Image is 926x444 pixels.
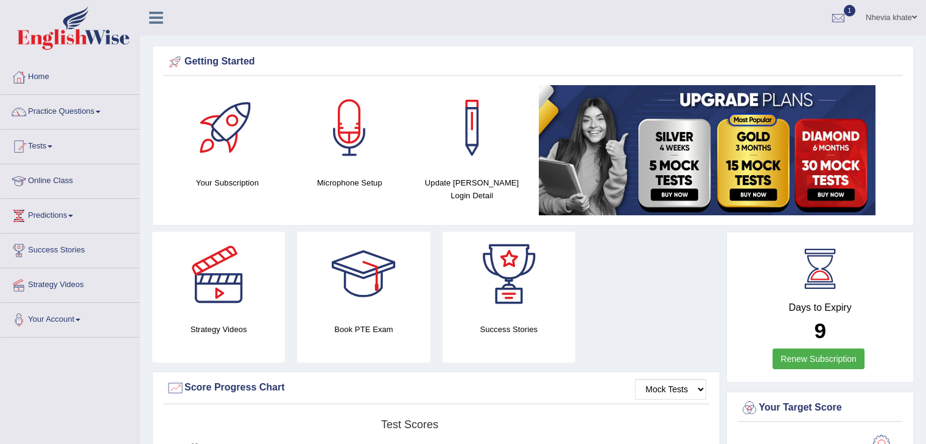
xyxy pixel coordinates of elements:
a: Tests [1,130,139,160]
h4: Strategy Videos [152,323,285,336]
div: Getting Started [166,53,900,71]
img: small5.jpg [539,85,875,215]
span: 1 [844,5,856,16]
a: Renew Subscription [773,349,865,369]
a: Strategy Videos [1,268,139,299]
h4: Success Stories [443,323,575,336]
h4: Update [PERSON_NAME] Login Detail [417,176,527,202]
a: Home [1,60,139,91]
a: Your Account [1,303,139,333]
h4: Microphone Setup [295,176,405,189]
div: Your Target Score [740,399,900,417]
h4: Your Subscription [172,176,282,189]
a: Online Class [1,164,139,195]
b: 9 [814,319,826,342]
a: Success Stories [1,234,139,264]
tspan: Test scores [381,418,438,431]
a: Predictions [1,199,139,229]
h4: Book PTE Exam [297,323,430,336]
h4: Days to Expiry [740,302,900,313]
a: Practice Questions [1,95,139,125]
div: Score Progress Chart [166,379,706,397]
